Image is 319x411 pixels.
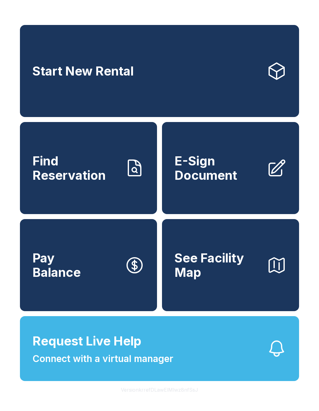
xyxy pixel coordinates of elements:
[174,154,262,182] span: E-Sign Document
[20,316,299,381] button: Request Live HelpConnect with a virtual manager
[20,25,299,117] a: Start New Rental
[162,122,299,214] a: E-Sign Document
[20,219,157,311] button: PayBalance
[20,122,157,214] a: Find Reservation
[32,154,120,182] span: Find Reservation
[32,332,141,350] span: Request Live Help
[32,64,134,78] span: Start New Rental
[32,352,173,366] span: Connect with a virtual manager
[32,251,81,279] span: Pay Balance
[174,251,262,279] span: See Facility Map
[162,219,299,311] button: See Facility Map
[116,381,203,399] button: VersionkrrefDLawElMlwz8nfSsJ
